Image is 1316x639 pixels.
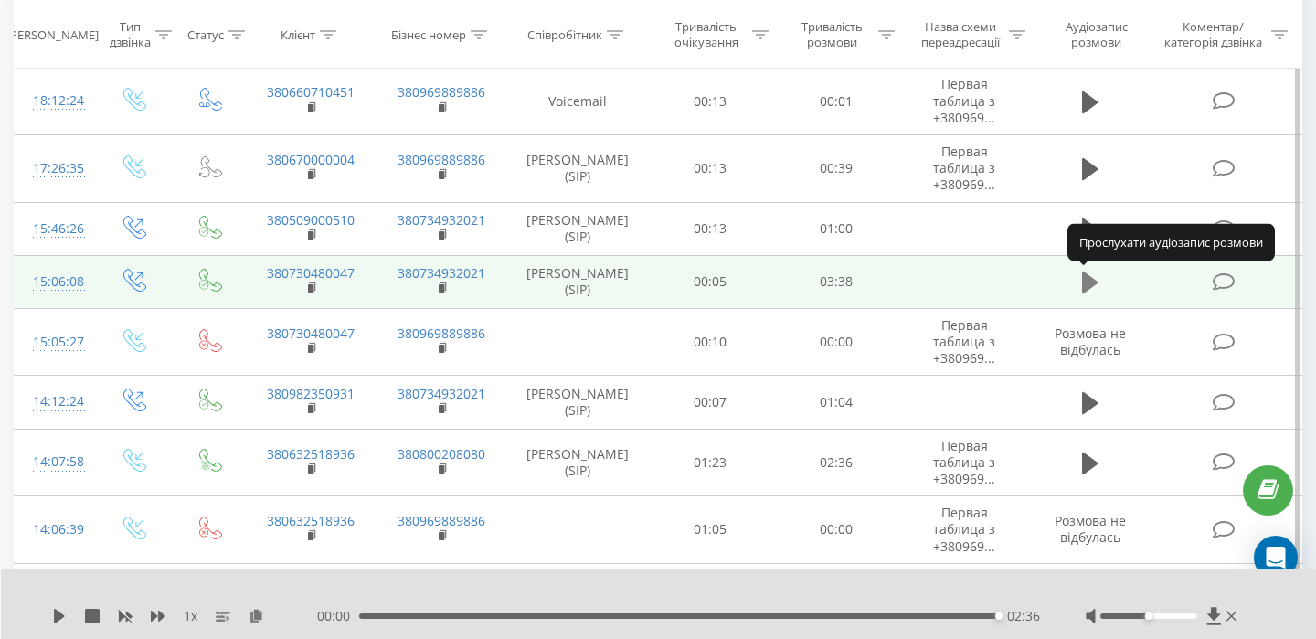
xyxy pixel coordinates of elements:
div: Співробітник [527,27,602,42]
td: Voicemail [507,68,648,135]
td: 00:13 [648,134,774,202]
a: 380982350931 [267,385,355,402]
div: Тривалість розмови [790,19,874,50]
a: 380734932021 [398,264,485,282]
span: Первая таблица з +380969... [933,75,995,125]
div: Accessibility label [995,612,1003,620]
td: 00:13 [648,68,774,135]
a: 380670000004 [267,151,355,168]
td: 02:36 [773,429,899,496]
div: 15:46:26 [33,211,77,247]
td: 01:23 [648,429,774,496]
span: Первая таблица з +380969... [933,437,995,487]
td: 00:07 [648,376,774,429]
span: 00:00 [317,607,359,625]
td: 01:05 [648,496,774,564]
a: 380660710451 [267,83,355,101]
td: 00:00 [773,308,899,376]
div: 14:06:39 [33,512,77,548]
span: Первая таблица з +380969... [933,316,995,367]
td: 00:00 [773,496,899,564]
a: 380632518936 [267,445,355,463]
div: Назва схеми переадресації [916,19,1004,50]
td: [PERSON_NAME] (SIP) [507,429,648,496]
div: Аудіозапис розмови [1046,19,1146,50]
a: 380969889886 [398,512,485,529]
div: Прослухати аудіозапис розмови [1067,224,1275,261]
a: 380730480047 [267,325,355,342]
div: Open Intercom Messenger [1254,536,1298,580]
td: 01:04 [773,376,899,429]
span: Розмова не відбулась [1055,325,1126,358]
span: Розмова не відбулась [1055,512,1126,546]
div: 14:12:24 [33,384,77,420]
span: Первая таблица з +380969... [933,504,995,554]
span: 1 x [184,607,197,625]
td: [PERSON_NAME] (SIP) [507,134,648,202]
div: 17:26:35 [33,151,77,186]
td: 00:20 [648,563,774,631]
a: 380969889886 [398,151,485,168]
a: 380632518936 [267,512,355,529]
span: Первая таблица з +380969... [933,143,995,193]
div: Статус [187,27,224,42]
td: [PERSON_NAME] (SIP) [507,563,648,631]
div: [PERSON_NAME] [6,27,99,42]
span: 02:36 [1007,607,1040,625]
div: 15:06:08 [33,264,77,300]
a: 380730480047 [267,264,355,282]
td: 00:39 [773,134,899,202]
a: 380969889886 [398,325,485,342]
div: Accessibility label [1145,612,1152,620]
td: [PERSON_NAME] (SIP) [507,376,648,429]
td: [PERSON_NAME] (SIP) [507,255,648,308]
td: 00:10 [648,308,774,376]
div: 18:12:24 [33,83,77,119]
td: 03:38 [773,255,899,308]
a: 380969889886 [398,83,485,101]
div: Клієнт [281,27,315,42]
td: 01:00 [773,202,899,255]
div: Коментар/категорія дзвінка [1160,19,1267,50]
div: Бізнес номер [391,27,466,42]
div: Тип дзвінка [110,19,151,50]
td: 00:01 [773,68,899,135]
td: 02:36 [773,563,899,631]
a: 380734932021 [398,211,485,229]
a: 380800208080 [398,445,485,463]
a: 380734932021 [398,385,485,402]
td: 00:05 [648,255,774,308]
td: 00:13 [648,202,774,255]
td: [PERSON_NAME] (SIP) [507,202,648,255]
a: 380509000510 [267,211,355,229]
div: 15:05:27 [33,325,77,360]
div: Тривалість очікування [664,19,748,50]
div: 14:07:58 [33,444,77,480]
